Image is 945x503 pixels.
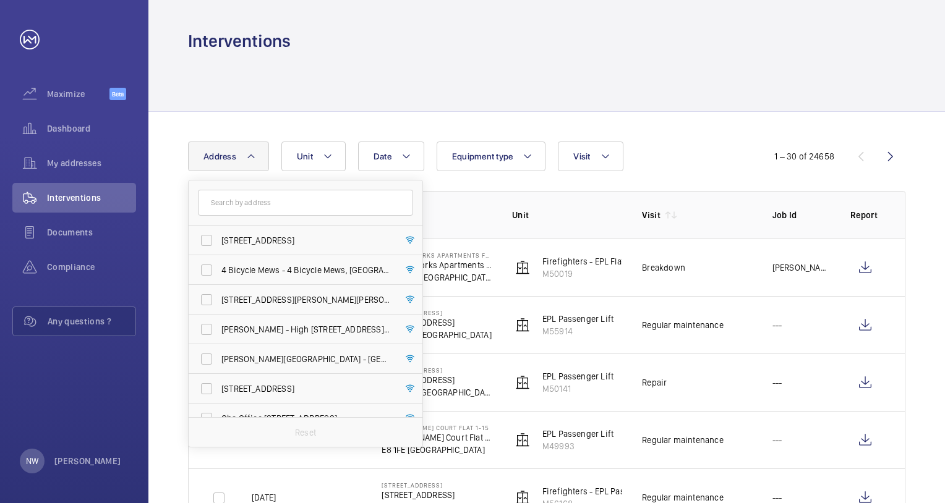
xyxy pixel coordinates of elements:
[542,383,614,395] p: M50141
[382,489,492,501] p: [STREET_ADDRESS]
[437,142,546,171] button: Equipment type
[542,428,614,440] p: EPL Passenger Lift
[542,370,614,383] p: EPL Passenger Lift
[772,376,782,389] p: ---
[542,255,665,268] p: Firefighters - EPL Flats 1-65 No 1
[221,234,391,247] span: [STREET_ADDRESS]
[382,209,492,221] p: Address
[47,261,136,273] span: Compliance
[382,481,492,489] p: [STREET_ADDRESS]
[515,318,530,332] img: elevator.svg
[221,323,391,336] span: [PERSON_NAME] - High [STREET_ADDRESS][PERSON_NAME]
[772,319,782,331] p: ---
[198,190,413,216] input: Search by address
[47,192,136,204] span: Interventions
[109,88,126,100] span: Beta
[542,440,614,452] p: M49993
[221,264,391,276] span: 4 Bicycle Mews - 4 Bicycle Mews, [GEOGRAPHIC_DATA] 6FF
[47,122,136,135] span: Dashboard
[54,455,121,467] p: [PERSON_NAME]
[452,151,513,161] span: Equipment type
[188,30,291,53] h1: Interventions
[515,433,530,447] img: elevator.svg
[47,157,136,169] span: My addresses
[542,485,684,497] p: Firefighters - EPL Passenger Lift No 1
[47,88,109,100] span: Maximize
[382,374,492,386] p: [STREET_ADDRESS]
[47,226,136,239] span: Documents
[382,366,492,374] p: [STREET_ADDRESS]
[382,316,491,329] p: [STREET_ADDRESS]
[203,151,236,161] span: Address
[297,151,313,161] span: Unit
[515,260,530,275] img: elevator.svg
[382,386,492,399] p: SE16 2PX [GEOGRAPHIC_DATA]
[642,376,667,389] div: Repair
[221,294,391,306] span: [STREET_ADDRESS][PERSON_NAME][PERSON_NAME]
[295,426,316,439] p: Reset
[512,209,622,221] p: Unit
[850,209,880,221] p: Report
[26,455,38,467] p: NW
[515,375,530,390] img: elevator.svg
[221,412,391,425] span: Gha Office [STREET_ADDRESS]
[542,325,614,337] p: M55914
[382,329,491,341] p: W9 3NN [GEOGRAPHIC_DATA]
[382,424,492,431] p: [PERSON_NAME] Court Flat 1-15
[382,444,492,456] p: E8 1FE [GEOGRAPHIC_DATA]
[542,268,665,280] p: M50019
[358,142,424,171] button: Date
[772,261,831,274] p: [PERSON_NAME]
[382,251,492,259] p: 116 Printworks Apartments Flats 1-65 - High Risk Building
[642,261,685,274] div: Breakdown
[281,142,346,171] button: Unit
[573,151,590,161] span: Visit
[48,315,135,328] span: Any questions ?
[221,353,391,365] span: [PERSON_NAME][GEOGRAPHIC_DATA] - [GEOGRAPHIC_DATA]
[382,259,492,271] p: 116 Printworks Apartments Flats 1-65
[374,151,391,161] span: Date
[188,142,269,171] button: Address
[542,313,614,325] p: EPL Passenger Lift
[774,150,834,163] div: 1 – 30 of 24658
[772,209,831,221] p: Job Id
[382,431,492,444] p: [PERSON_NAME] Court Flat 1-15
[642,319,723,331] div: Regular maintenance
[558,142,623,171] button: Visit
[382,309,491,316] p: [STREET_ADDRESS]
[642,209,661,221] p: Visit
[772,434,782,446] p: ---
[221,383,391,395] span: [STREET_ADDRESS]
[642,434,723,446] div: Regular maintenance
[382,271,492,284] p: SE5 9PZ [GEOGRAPHIC_DATA]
